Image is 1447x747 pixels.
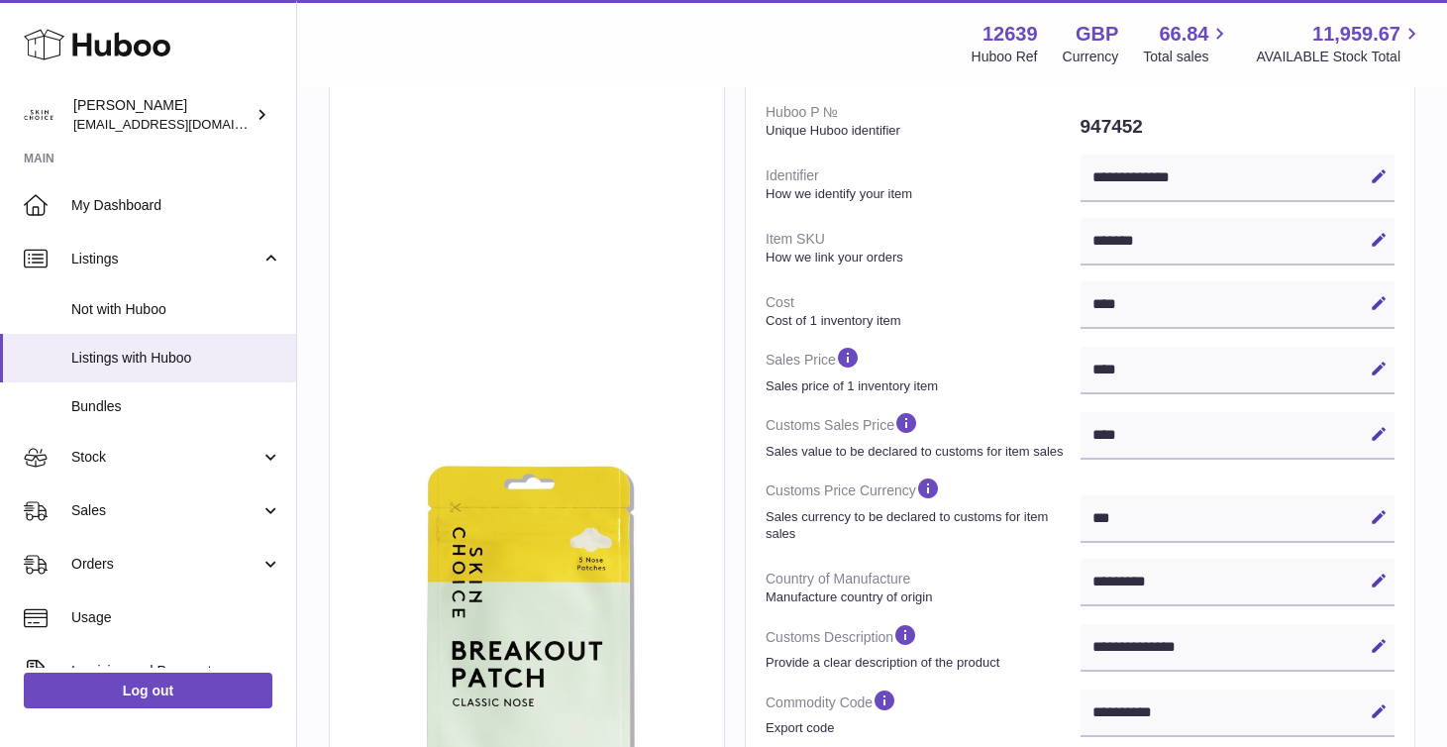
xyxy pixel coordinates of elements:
[1143,21,1231,66] a: 66.84 Total sales
[766,312,1076,330] strong: Cost of 1 inventory item
[1312,21,1400,48] span: 11,959.67
[766,562,1081,613] dt: Country of Manufacture
[766,719,1076,737] strong: Export code
[73,116,291,132] span: [EMAIL_ADDRESS][DOMAIN_NAME]
[766,468,1081,550] dt: Customs Price Currency
[766,159,1081,210] dt: Identifier
[71,250,260,268] span: Listings
[1256,21,1423,66] a: 11,959.67 AVAILABLE Stock Total
[71,349,281,368] span: Listings with Huboo
[982,21,1038,48] strong: 12639
[766,285,1081,337] dt: Cost
[1081,106,1395,148] dd: 947452
[766,122,1076,140] strong: Unique Huboo identifier
[766,443,1076,461] strong: Sales value to be declared to customs for item sales
[972,48,1038,66] div: Huboo Ref
[766,588,1076,606] strong: Manufacture country of origin
[766,249,1076,267] strong: How we link your orders
[766,95,1081,147] dt: Huboo P №
[71,196,281,215] span: My Dashboard
[766,377,1076,395] strong: Sales price of 1 inventory item
[766,508,1076,543] strong: Sales currency to be declared to customs for item sales
[1063,48,1119,66] div: Currency
[766,337,1081,402] dt: Sales Price
[71,448,260,467] span: Stock
[71,662,260,681] span: Invoicing and Payments
[766,680,1081,745] dt: Commodity Code
[1143,48,1231,66] span: Total sales
[73,96,252,134] div: [PERSON_NAME]
[766,614,1081,680] dt: Customs Description
[1076,21,1118,48] strong: GBP
[71,300,281,319] span: Not with Huboo
[766,654,1076,672] strong: Provide a clear description of the product
[71,608,281,627] span: Usage
[766,222,1081,273] dt: Item SKU
[766,185,1076,203] strong: How we identify your item
[1159,21,1208,48] span: 66.84
[24,100,53,130] img: admin@skinchoice.com
[24,673,272,708] a: Log out
[71,397,281,416] span: Bundles
[71,501,260,520] span: Sales
[1256,48,1423,66] span: AVAILABLE Stock Total
[766,402,1081,468] dt: Customs Sales Price
[71,555,260,574] span: Orders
